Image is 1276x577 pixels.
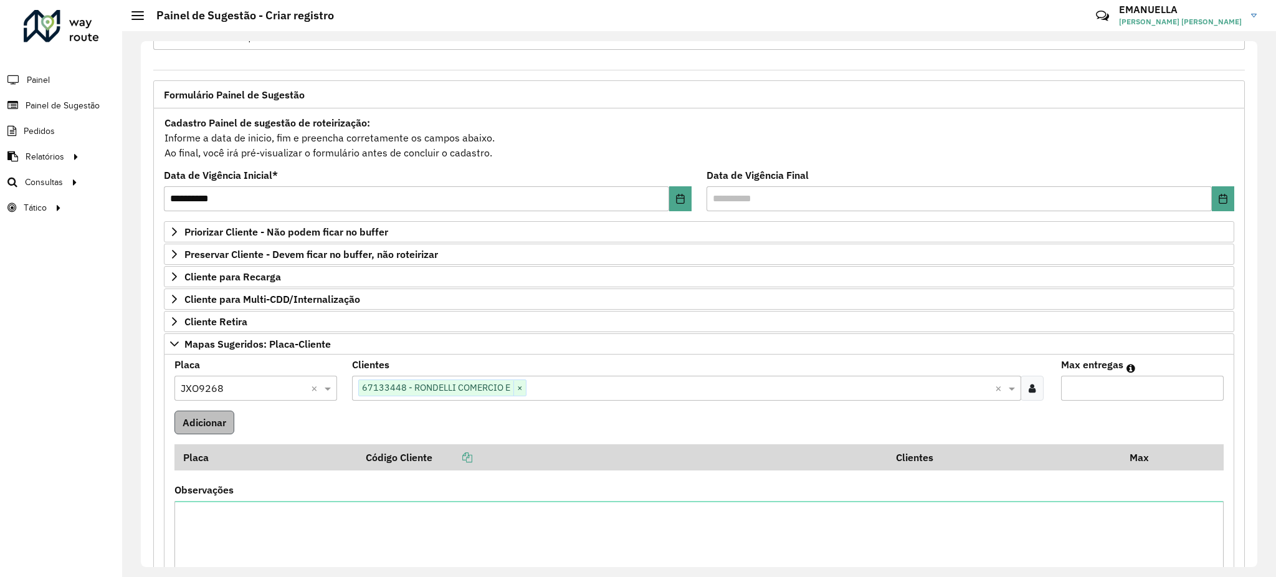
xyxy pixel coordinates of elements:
[174,357,200,372] label: Placa
[26,150,64,163] span: Relatórios
[164,168,278,183] label: Data de Vigência Inicial
[24,201,47,214] span: Tático
[174,411,234,434] button: Adicionar
[184,317,247,327] span: Cliente Retira
[513,381,526,396] span: ×
[164,266,1234,287] a: Cliente para Recarga
[887,444,1121,470] th: Clientes
[184,227,388,237] span: Priorizar Cliente - Não podem ficar no buffer
[1089,2,1116,29] a: Contato Rápido
[144,9,334,22] h2: Painel de Sugestão - Criar registro
[707,168,809,183] label: Data de Vigência Final
[164,333,1234,355] a: Mapas Sugeridos: Placa-Cliente
[164,117,370,129] strong: Cadastro Painel de sugestão de roteirização:
[1126,363,1135,373] em: Máximo de clientes que serão colocados na mesma rota com os clientes informados
[359,380,513,395] span: 67133448 - RONDELLI COMERCIO E
[27,74,50,87] span: Painel
[164,90,305,100] span: Formulário Painel de Sugestão
[174,444,357,470] th: Placa
[1212,186,1234,211] button: Choose Date
[184,294,360,304] span: Cliente para Multi-CDD/Internalização
[164,115,1234,161] div: Informe a data de inicio, fim e preencha corretamente os campos abaixo. Ao final, você irá pré-vi...
[1121,444,1171,470] th: Max
[184,249,438,259] span: Preservar Cliente - Devem ficar no buffer, não roteirizar
[164,311,1234,332] a: Cliente Retira
[164,221,1234,242] a: Priorizar Cliente - Não podem ficar no buffer
[164,288,1234,310] a: Cliente para Multi-CDD/Internalização
[174,482,234,497] label: Observações
[1061,357,1123,372] label: Max entregas
[184,339,331,349] span: Mapas Sugeridos: Placa-Cliente
[24,125,55,138] span: Pedidos
[25,176,63,189] span: Consultas
[352,357,389,372] label: Clientes
[164,244,1234,265] a: Preservar Cliente - Devem ficar no buffer, não roteirizar
[995,381,1006,396] span: Clear all
[184,272,281,282] span: Cliente para Recarga
[669,186,692,211] button: Choose Date
[1119,16,1242,27] span: [PERSON_NAME] [PERSON_NAME]
[357,444,887,470] th: Código Cliente
[432,451,472,464] a: Copiar
[26,99,100,112] span: Painel de Sugestão
[1119,4,1242,16] h3: EMANUELLA
[311,381,321,396] span: Clear all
